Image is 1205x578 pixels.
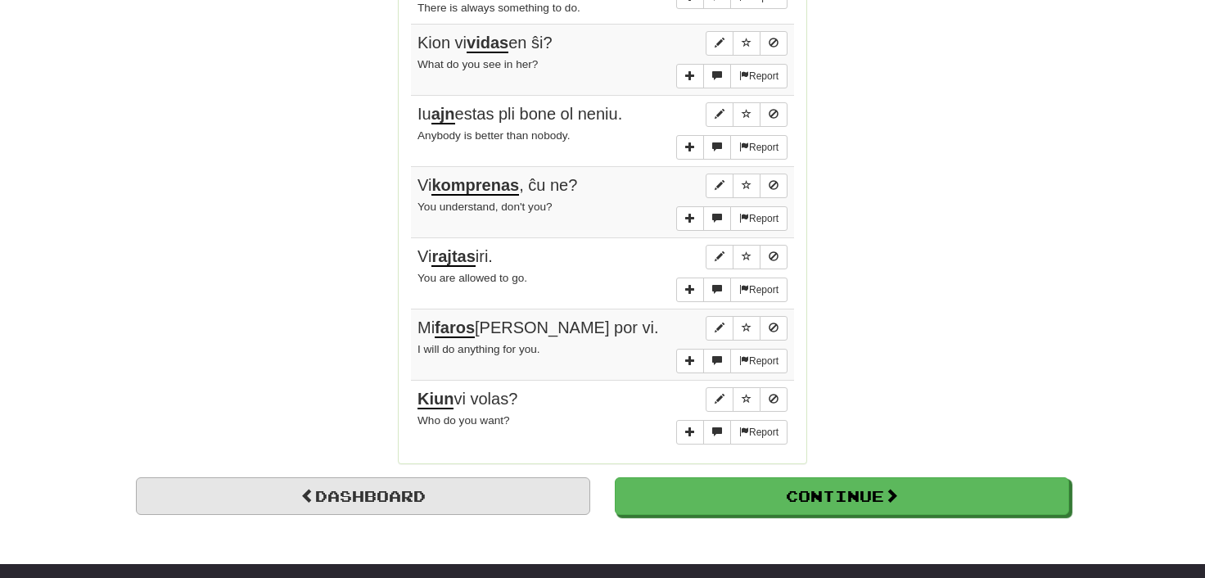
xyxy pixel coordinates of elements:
[676,420,788,445] div: More sentence controls
[676,135,788,160] div: More sentence controls
[417,58,538,70] small: What do you see in her?
[760,174,788,198] button: Toggle ignore
[676,64,788,88] div: More sentence controls
[706,102,733,127] button: Edit sentence
[760,102,788,127] button: Toggle ignore
[706,31,788,56] div: Sentence controls
[706,245,788,269] div: Sentence controls
[417,176,577,196] span: Vi , ĉu ne?
[431,105,455,124] u: ajn
[615,477,1069,515] button: Continue
[706,387,733,412] button: Edit sentence
[417,318,659,338] span: Mi [PERSON_NAME] por vi.
[417,2,580,14] small: There is always something to do.
[676,64,704,88] button: Add sentence to collection
[706,316,788,341] div: Sentence controls
[467,34,508,53] u: vidas
[760,316,788,341] button: Toggle ignore
[431,247,475,267] u: rajtas
[730,420,788,445] button: Report
[676,135,704,160] button: Add sentence to collection
[730,64,788,88] button: Report
[760,31,788,56] button: Toggle ignore
[431,176,519,196] u: komprenas
[435,318,475,338] u: faros
[760,245,788,269] button: Toggle ignore
[706,387,788,412] div: Sentence controls
[730,278,788,302] button: Report
[417,390,517,409] span: vi volas?
[706,102,788,127] div: Sentence controls
[417,201,553,213] small: You understand, don't you?
[706,31,733,56] button: Edit sentence
[706,245,733,269] button: Edit sentence
[706,174,788,198] div: Sentence controls
[706,316,733,341] button: Edit sentence
[760,387,788,412] button: Toggle ignore
[706,174,733,198] button: Edit sentence
[730,206,788,231] button: Report
[417,414,510,427] small: Who do you want?
[733,316,760,341] button: Toggle favorite
[676,420,704,445] button: Add sentence to collection
[733,102,760,127] button: Toggle favorite
[417,247,493,267] span: Vi iri.
[417,34,553,53] span: Kion vi en ŝi?
[676,278,788,302] div: More sentence controls
[417,343,540,355] small: I will do anything for you.
[676,349,704,373] button: Add sentence to collection
[676,206,704,231] button: Add sentence to collection
[676,349,788,373] div: More sentence controls
[730,349,788,373] button: Report
[417,390,454,409] u: Kiun
[676,278,704,302] button: Add sentence to collection
[733,31,760,56] button: Toggle favorite
[733,387,760,412] button: Toggle favorite
[417,105,622,124] span: Iu estas pli bone ol neniu.
[417,272,527,284] small: You are allowed to go.
[136,477,590,515] a: Dashboard
[676,206,788,231] div: More sentence controls
[733,245,760,269] button: Toggle favorite
[730,135,788,160] button: Report
[733,174,760,198] button: Toggle favorite
[417,129,570,142] small: Anybody is better than nobody.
